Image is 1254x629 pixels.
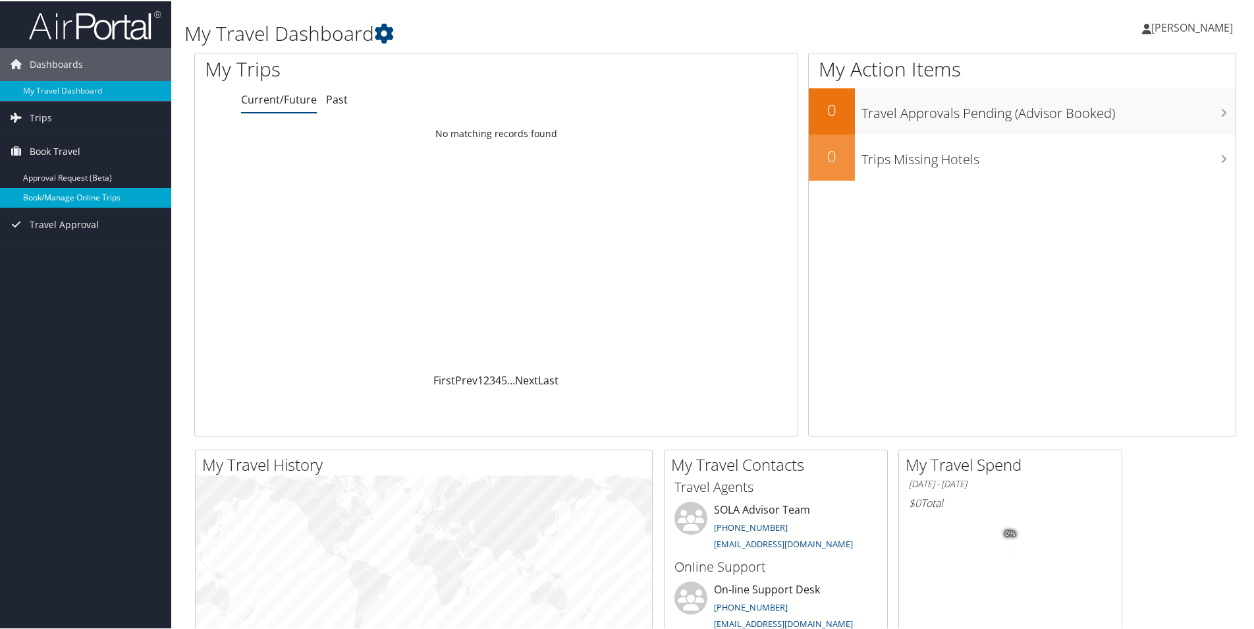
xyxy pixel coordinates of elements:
a: [PHONE_NUMBER] [714,520,788,532]
h6: Total [909,494,1112,509]
a: 1 [477,372,483,386]
span: Book Travel [30,134,80,167]
a: Past [326,91,348,105]
h3: Online Support [674,556,877,575]
h2: 0 [809,144,855,166]
a: 5 [501,372,507,386]
a: [PHONE_NUMBER] [714,600,788,612]
span: Dashboards [30,47,83,80]
img: airportal-logo.png [29,9,161,40]
a: Prev [455,372,477,386]
h1: My Trips [205,54,537,82]
h2: 0 [809,98,855,120]
h1: My Travel Dashboard [184,18,892,46]
a: [EMAIL_ADDRESS][DOMAIN_NAME] [714,537,853,549]
span: … [507,372,515,386]
a: 3 [489,372,495,386]
span: $0 [909,494,921,509]
h6: [DATE] - [DATE] [909,477,1112,489]
h1: My Action Items [809,54,1236,82]
a: Next [515,372,538,386]
a: First [433,372,455,386]
span: Travel Approval [30,207,99,240]
li: SOLA Advisor Team [668,500,884,554]
a: 0Travel Approvals Pending (Advisor Booked) [809,87,1236,133]
h2: My Travel History [202,452,652,475]
h3: Trips Missing Hotels [861,142,1236,167]
span: Trips [30,100,52,133]
a: 2 [483,372,489,386]
a: Current/Future [241,91,317,105]
a: [EMAIL_ADDRESS][DOMAIN_NAME] [714,616,853,628]
tspan: 0% [1005,529,1016,537]
a: [PERSON_NAME] [1142,7,1246,46]
h2: My Travel Contacts [671,452,887,475]
span: [PERSON_NAME] [1151,19,1233,34]
h3: Travel Approvals Pending (Advisor Booked) [861,96,1236,121]
h2: My Travel Spend [906,452,1122,475]
a: 0Trips Missing Hotels [809,133,1236,179]
td: No matching records found [195,121,798,144]
a: 4 [495,372,501,386]
h3: Travel Agents [674,477,877,495]
a: Last [538,372,559,386]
